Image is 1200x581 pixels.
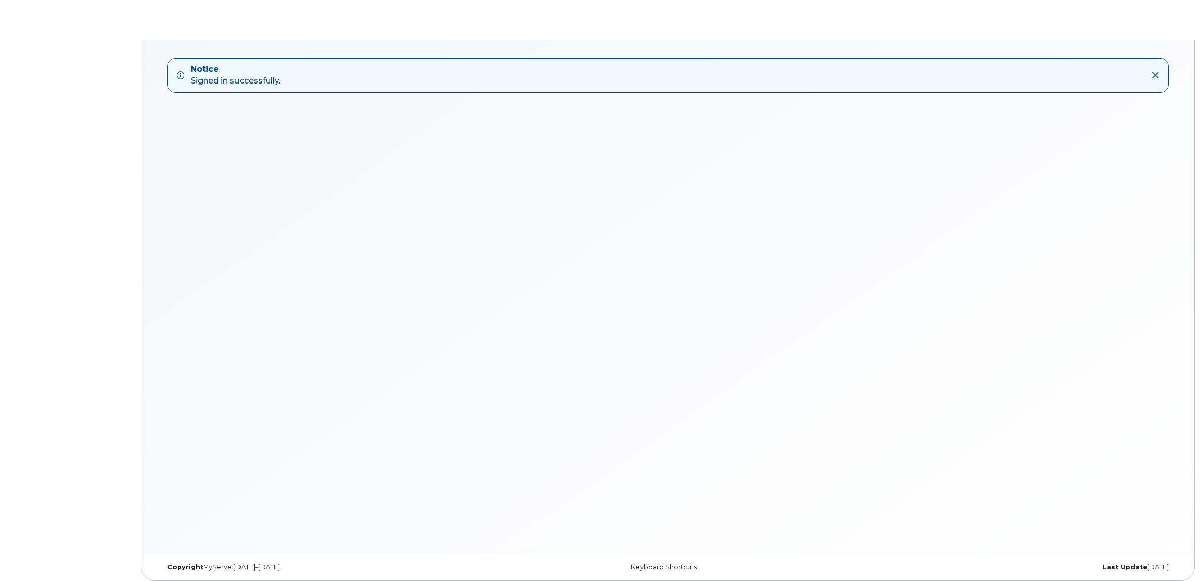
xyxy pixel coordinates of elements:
[167,563,203,571] strong: Copyright
[1103,563,1147,571] strong: Last Update
[191,64,280,75] strong: Notice
[837,563,1176,571] div: [DATE]
[631,563,697,571] a: Keyboard Shortcuts
[159,563,499,571] div: MyServe [DATE]–[DATE]
[191,64,280,87] div: Signed in successfully.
